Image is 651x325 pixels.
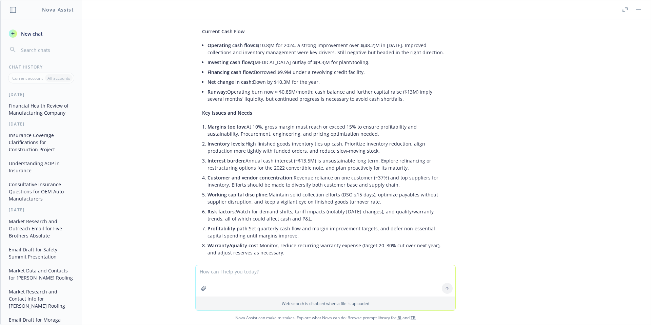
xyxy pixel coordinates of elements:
button: Market Research and Outreach Email for Five Brothers Absolute [6,216,76,241]
button: Market Data and Contacts for [PERSON_NAME] Roofing [6,265,76,283]
span: Runway: [208,89,227,95]
span: Net change in cash: [208,79,253,85]
p: All accounts [47,75,70,81]
li: Borrowed $9.9M under a revolving credit facility. [208,67,449,77]
span: Customer and vendor concentration: [208,174,294,181]
li: High finished goods inventory ties up cash. Prioritize inventory reduction, align production more... [208,139,449,156]
button: Financial Health Review of Manufacturing Company [6,100,76,118]
a: BI [397,315,401,321]
li: Operating burn now ≈ $0.85M/month; cash balance and further capital raise ($13M) imply several mo... [208,87,449,104]
span: Margins too low: [208,123,246,130]
span: Inventory levels: [208,140,245,147]
span: New chat [20,30,43,37]
button: Insurance Coverage Clarifications for Construction Project [6,130,76,155]
button: New chat [6,27,76,40]
li: $(10.8)M for 2024, a strong improvement over $(48.2)M in [DATE]. Improved collections and invento... [208,40,449,57]
li: Revenue reliance on one customer (~37%) and top suppliers for inventory. Efforts should be made t... [208,173,449,190]
h1: Nova Assist [42,6,74,13]
li: Monitor, reduce recurring warranty expense (target 20–30% cut over next year), and adjust reserve... [208,241,449,257]
div: [DATE] [1,121,82,127]
span: Financing cash flow: [208,69,254,75]
p: Current account [12,75,43,81]
span: Warranty/quality cost: [208,242,260,249]
div: Chat History [1,64,82,70]
span: Current Cash Flow [202,28,244,35]
p: Web search is disabled when a file is uploaded [200,301,451,306]
span: Key Issues and Needs [202,110,252,116]
span: Working capital discipline: [208,191,269,198]
button: Consultative Insurance Questions for OEM Auto Manufacturers [6,179,76,204]
span: Operating cash flow: [208,42,255,49]
span: Nova Assist can make mistakes. Explore what Nova can do: Browse prompt library for and [3,311,648,325]
li: Set quarterly cash flow and margin improvement targets, and defer non-essential capital spending ... [208,224,449,241]
span: Summary [202,263,224,270]
span: Profitability path: [208,225,249,232]
li: Watch for demand shifts, tariff impacts (notably [DATE] changes), and quality/warranty trends, al... [208,207,449,224]
input: Search chats [20,45,74,55]
li: Maintain solid collection efforts (DSO ≤15 days), optimize payables without supplier disruption, ... [208,190,449,207]
a: TR [411,315,416,321]
span: Investing cash flow: [208,59,253,65]
div: [DATE] [1,207,82,213]
button: Understanding AOP in Insurance [6,158,76,176]
span: Interest burden: [208,157,245,164]
button: Email Draft for Safety Summit Presentation [6,244,76,262]
span: Risk factors: [208,208,236,215]
div: [DATE] [1,92,82,97]
li: [MEDICAL_DATA] outlay of $(9.3)M for plant/tooling. [208,57,449,67]
li: Down by $10.3M for the year. [208,77,449,87]
button: Market Research and Contact Info for [PERSON_NAME] Roofing [6,286,76,311]
li: Annual cash interest (~$13.5M) is unsustainable long term. Explore refinancing or restructuring o... [208,156,449,173]
li: At 10%, gross margin must reach or exceed 15% to ensure profitability and sustainability. Procure... [208,122,449,139]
